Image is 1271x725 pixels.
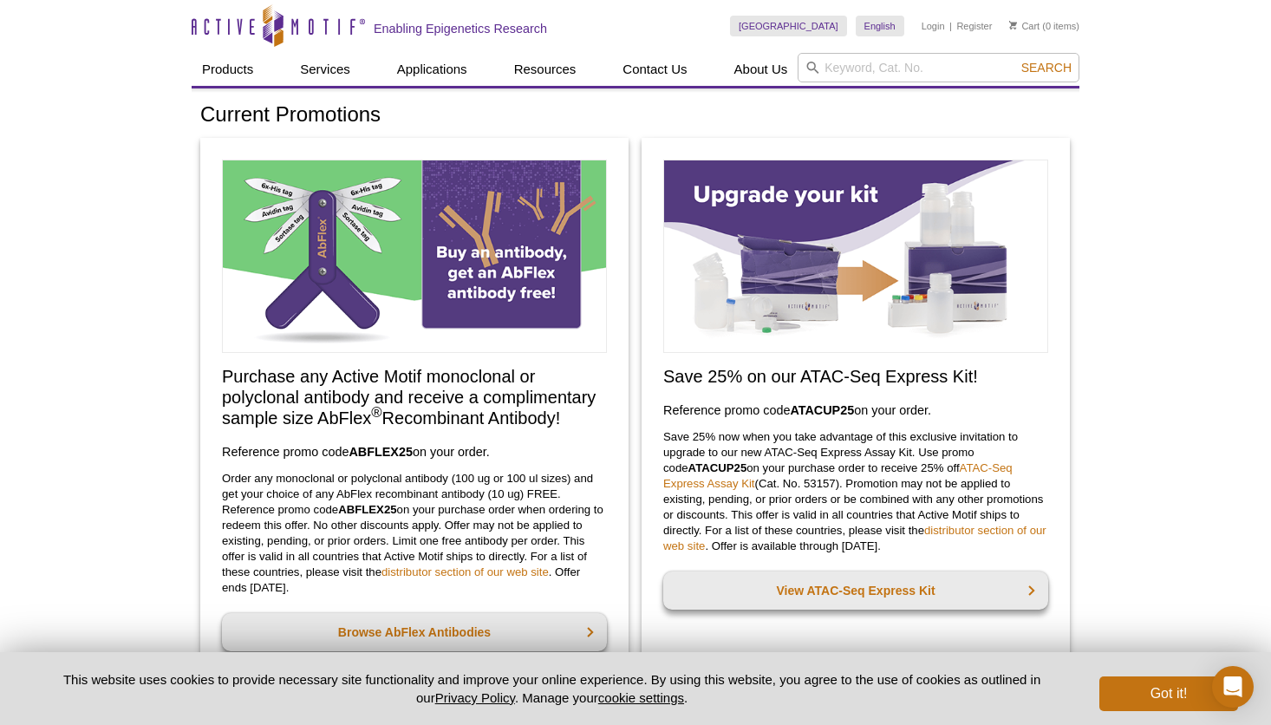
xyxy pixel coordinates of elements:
[222,160,607,353] img: Free Sample Size AbFlex Antibody
[1009,21,1017,29] img: Your Cart
[222,441,607,462] h3: Reference promo code on your order.
[730,16,847,36] a: [GEOGRAPHIC_DATA]
[374,21,547,36] h2: Enabling Epigenetics Research
[349,445,413,459] strong: ABFLEX25
[663,429,1048,554] p: Save 25% now when you take advantage of this exclusive invitation to upgrade to our new ATAC-Seq ...
[33,670,1071,707] p: This website uses cookies to provide necessary site functionality and improve your online experie...
[798,53,1079,82] input: Keyword, Cat. No.
[663,572,1048,610] a: View ATAC-Seq Express Kit
[612,53,697,86] a: Contact Us
[956,20,992,32] a: Register
[222,613,607,651] a: Browse AbFlex Antibodies
[381,565,549,578] a: distributor section of our web site
[688,461,747,474] strong: ATACUP25
[663,160,1048,353] img: Save on ATAC-Seq Express Assay Kit
[222,471,607,596] p: Order any monoclonal or polyclonal antibody (100 ug or 100 ul sizes) and get your choice of any A...
[371,405,381,421] sup: ®
[1009,16,1079,36] li: (0 items)
[222,366,607,428] h2: Purchase any Active Motif monoclonal or polyclonal antibody and receive a complimentary sample si...
[1021,61,1072,75] span: Search
[290,53,361,86] a: Services
[192,53,264,86] a: Products
[724,53,798,86] a: About Us
[1212,666,1254,708] div: Open Intercom Messenger
[1016,60,1077,75] button: Search
[200,103,1071,128] h1: Current Promotions
[504,53,587,86] a: Resources
[663,524,1046,552] a: distributor section of our web site
[1009,20,1040,32] a: Cart
[663,400,1048,421] h3: Reference promo code on your order.
[598,690,684,705] button: cookie settings
[1099,676,1238,711] button: Got it!
[435,690,515,705] a: Privacy Policy
[387,53,478,86] a: Applications
[790,403,854,417] strong: ATACUP25
[922,20,945,32] a: Login
[856,16,904,36] a: English
[338,503,396,516] strong: ABFLEX25
[949,16,952,36] li: |
[663,366,1048,387] h2: Save 25% on our ATAC-Seq Express Kit!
